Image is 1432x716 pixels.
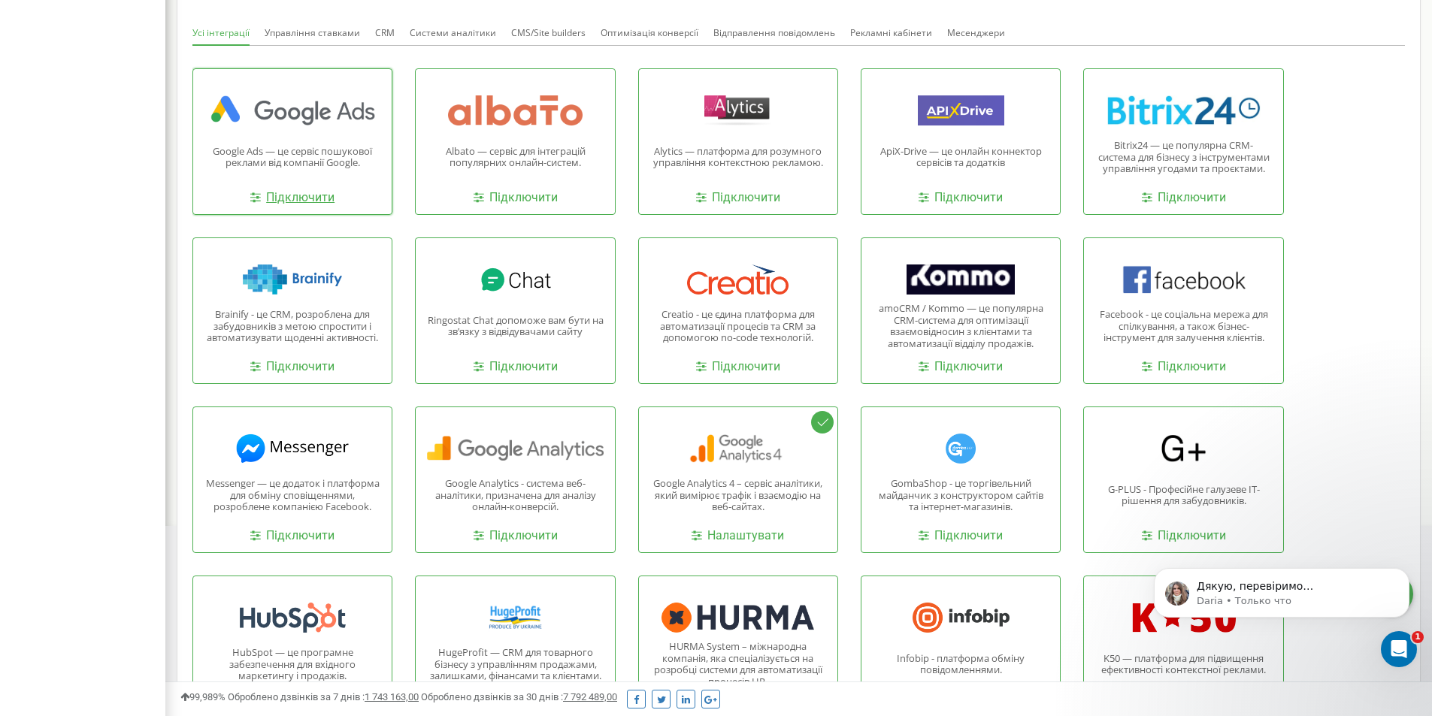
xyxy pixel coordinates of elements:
[250,527,335,545] a: Підключити
[427,478,603,513] p: Google Analytics - система веб-аналітики, призначена для аналізу онлайн-конверсій.
[375,22,395,44] button: CRM
[427,647,603,682] p: HugeProfit — CRM для товарного бізнесу з управлінням продажами, залишками, фінансами та клієнтами.
[873,653,1049,676] p: Infobip - платформа обміну повідомленнями.
[1142,527,1226,545] a: Підключити
[427,146,603,169] p: Albato — сервіс для інтеграцій популярних онлайн-систем.
[919,189,1003,207] a: Підключити
[650,309,826,344] p: Creatio - це єдина платформа для автоматизації процесів та CRM за допомогою no-code технологій.
[650,146,826,169] p: Alytics — платформа для розумного управління контекстною рекламою.
[873,303,1049,349] p: amoCRM / Kommo — це популярна CRM-система для оптимізації взаємовідносин з клієнтами та автоматиз...
[650,478,826,513] p: Google Analytics 4 – сервіс аналітики, який вимірює трафік і взаємодію на веб-сайтах.
[696,358,780,376] a: Підключити
[365,691,419,702] u: 1 743 163,00
[180,691,226,702] span: 99,989%
[511,22,586,44] button: CMS/Site builders
[204,478,380,513] p: Messenger — це додаток і платформа для обміну сповіщеннями, розроблене компанією Facebook.
[1381,631,1417,667] iframe: Intercom live chat
[563,691,617,702] u: 7 792 489,00
[204,647,380,682] p: HubSpot — це програмне забезпечення для вхідного маркетингу і продажів.
[1412,631,1424,643] span: 1
[1095,484,1271,507] p: G-PLUS - Професійне галузеве IT-рішення для забудовників.
[228,691,419,702] span: Оброблено дзвінків за 7 днів :
[692,527,784,545] a: Налаштувати
[474,189,558,207] a: Підключити
[873,478,1049,513] p: GombaShop - це торгівельний майданчик з конструктором сайтів та інтернет-магазинів.
[601,22,698,44] button: Оптимізація конверсії
[250,358,335,376] a: Підключити
[204,146,380,169] p: Google Ads — це сервіс пошукової реклами від компанії Google.
[919,358,1003,376] a: Підключити
[474,527,558,545] a: Підключити
[919,527,1003,545] a: Підключити
[1142,358,1226,376] a: Підключити
[421,691,617,702] span: Оброблено дзвінків за 30 днів :
[250,189,335,207] a: Підключити
[427,315,603,338] p: Ringostat Chat допоможе вам бути на звʼязку з відвідувачами сайту
[410,22,496,44] button: Системи аналітики
[947,22,1005,44] button: Месенджери
[204,309,380,344] p: Brainify - це CRM, розроблена для забудовників з метою спростити і автоматизувати щоденні активно...
[850,22,932,44] button: Рекламні кабінети
[1131,536,1432,675] iframe: Intercom notifications сообщение
[192,22,250,46] button: Усі інтеграції
[265,22,360,44] button: Управління ставками
[873,146,1049,169] p: ApiX-Drive — це онлайн коннектор сервісів та додатків
[1095,653,1271,676] p: K50 — платформа для підвищення ефективності контекстної реклами.
[713,22,835,44] button: Відправлення повідомлень
[696,189,780,207] a: Підключити
[1095,309,1271,344] p: Facebook - це соціальна мережа для спілкування, а також бізнес-інструмент для залучення клієнтів.
[1095,140,1271,175] p: Bitrix24 — це популярна CRM-система для бізнесу з інструментами управління угодами та проєктами.
[650,641,826,687] p: HURMA System – міжнародна компанія, яка спеціалізується на розробці системи для автоматизації про...
[1142,189,1226,207] a: Підключити
[474,358,558,376] a: Підключити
